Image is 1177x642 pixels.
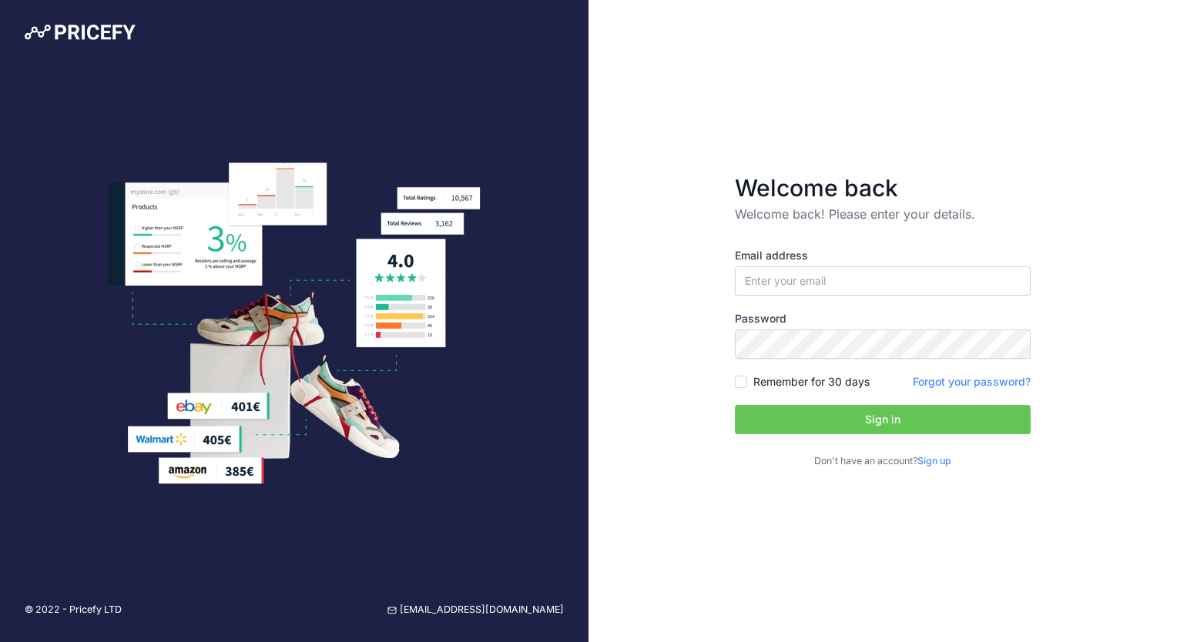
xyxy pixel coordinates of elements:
[917,455,951,466] a: Sign up
[735,405,1031,434] button: Sign in
[753,374,870,390] label: Remember for 30 days
[25,25,136,40] img: Pricefy
[735,174,1031,202] h3: Welcome back
[735,454,1031,469] p: Don't have an account?
[387,603,564,617] a: [EMAIL_ADDRESS][DOMAIN_NAME]
[913,375,1031,388] a: Forgot your password?
[735,205,1031,223] p: Welcome back! Please enter your details.
[735,311,1031,326] label: Password
[735,266,1031,296] input: Enter your email
[25,603,122,617] p: © 2022 - Pricefy LTD
[735,248,1031,263] label: Email address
